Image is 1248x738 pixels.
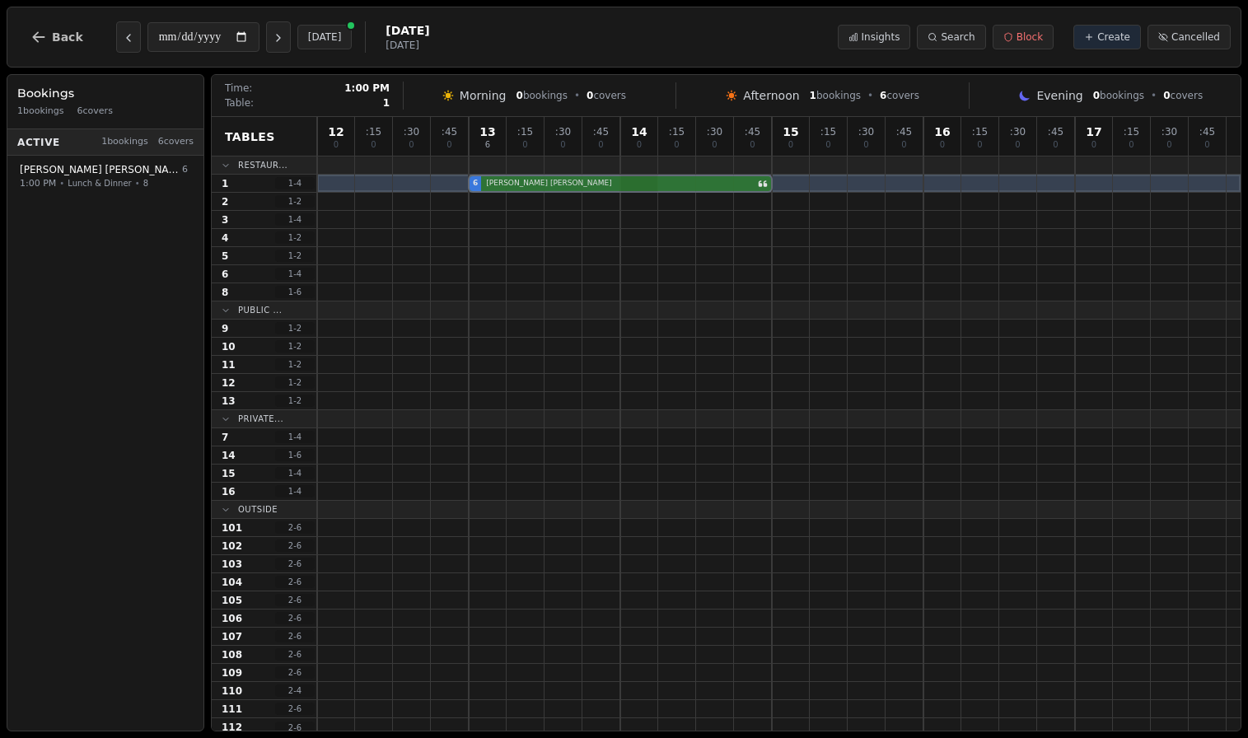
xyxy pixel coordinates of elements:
[275,648,315,661] span: 2 - 6
[555,127,571,137] span: : 30
[222,467,236,480] span: 15
[275,268,315,280] span: 1 - 4
[1199,127,1215,137] span: : 45
[880,89,919,102] span: covers
[222,177,228,190] span: 1
[383,96,390,110] span: 1
[707,127,722,137] span: : 30
[222,612,242,625] span: 106
[275,594,315,606] span: 2 - 6
[275,322,315,334] span: 1 - 2
[1091,141,1096,149] span: 0
[522,141,527,149] span: 0
[222,213,228,227] span: 3
[275,250,315,262] span: 1 - 2
[1166,141,1171,149] span: 0
[1163,90,1170,101] span: 0
[222,322,228,335] span: 9
[222,539,242,553] span: 102
[328,126,344,138] span: 12
[344,82,390,95] span: 1:00 PM
[1093,90,1100,101] span: 0
[275,684,315,697] span: 2 - 4
[972,127,988,137] span: : 15
[409,141,414,149] span: 0
[993,25,1054,49] button: Block
[17,85,194,101] h3: Bookings
[275,539,315,552] span: 2 - 6
[222,558,242,571] span: 103
[371,141,376,149] span: 0
[858,127,874,137] span: : 30
[810,89,861,102] span: bookings
[1017,30,1043,44] span: Block
[446,141,451,149] span: 0
[517,127,533,137] span: : 15
[222,630,242,643] span: 107
[77,105,113,119] span: 6 covers
[743,87,799,104] span: Afternoon
[222,576,242,589] span: 104
[225,128,275,145] span: Tables
[222,684,242,698] span: 110
[275,231,315,244] span: 1 - 2
[222,594,242,607] span: 105
[863,141,868,149] span: 0
[68,177,131,189] span: Lunch & Dinner
[101,135,148,149] span: 1 bookings
[750,141,755,149] span: 0
[222,286,228,299] span: 8
[1053,141,1058,149] span: 0
[896,127,912,137] span: : 45
[593,127,609,137] span: : 45
[222,703,242,716] span: 111
[1015,141,1020,149] span: 0
[442,127,457,137] span: : 45
[17,105,64,119] span: 1 bookings
[275,630,315,642] span: 2 - 6
[275,358,315,371] span: 1 - 2
[275,213,315,226] span: 1 - 4
[862,30,900,44] span: Insights
[222,648,242,661] span: 108
[275,376,315,389] span: 1 - 2
[222,195,228,208] span: 2
[334,141,339,149] span: 0
[838,25,911,49] button: Insights
[275,395,315,407] span: 1 - 2
[143,177,148,189] span: 8
[116,21,141,53] button: Previous day
[225,82,252,95] span: Time:
[222,521,242,535] span: 101
[516,90,523,101] span: 0
[587,90,593,101] span: 0
[934,126,950,138] span: 16
[1097,30,1130,44] span: Create
[11,157,200,196] button: [PERSON_NAME] [PERSON_NAME]61:00 PM•Lunch & Dinner•8
[222,485,236,498] span: 16
[275,286,315,298] span: 1 - 6
[460,87,507,104] span: Morning
[222,358,236,371] span: 11
[745,127,760,137] span: : 45
[386,22,429,39] span: [DATE]
[1010,127,1026,137] span: : 30
[820,127,836,137] span: : 15
[275,195,315,208] span: 1 - 2
[275,612,315,624] span: 2 - 6
[222,721,242,734] span: 112
[783,126,798,138] span: 15
[712,141,717,149] span: 0
[1162,127,1177,137] span: : 30
[158,135,194,149] span: 6 covers
[20,163,179,176] span: [PERSON_NAME] [PERSON_NAME]
[1151,89,1157,102] span: •
[222,250,228,263] span: 5
[901,141,906,149] span: 0
[266,21,291,53] button: Next day
[17,17,96,57] button: Back
[637,141,642,149] span: 0
[880,90,886,101] span: 6
[917,25,985,49] button: Search
[275,340,315,353] span: 1 - 2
